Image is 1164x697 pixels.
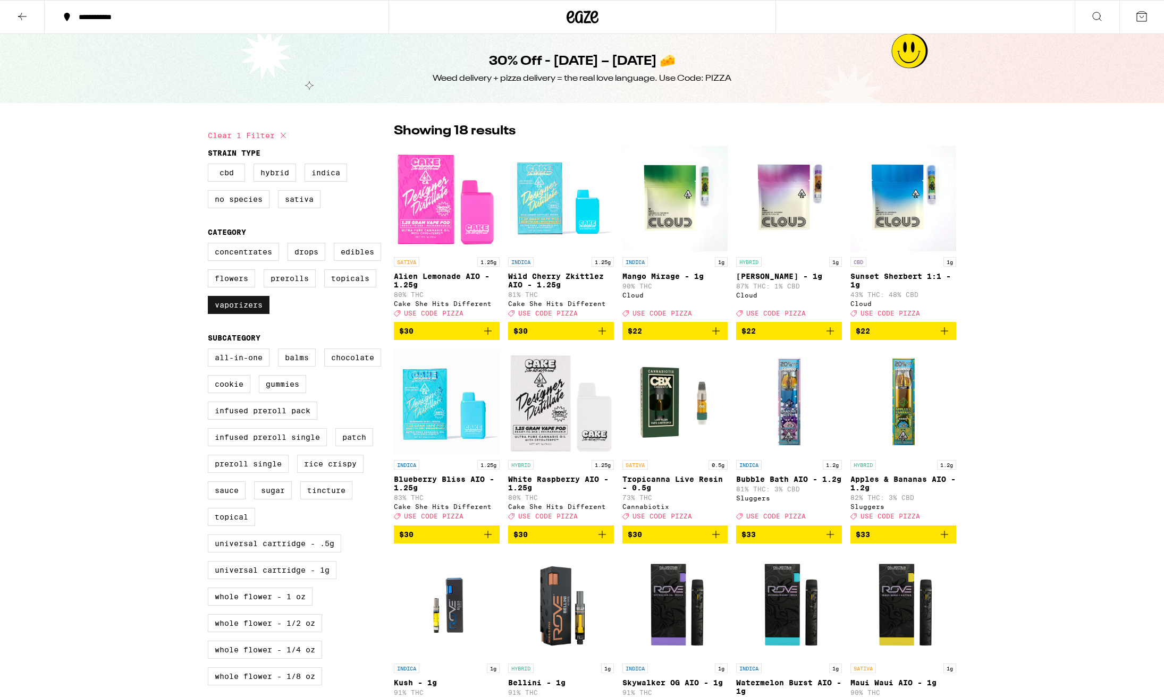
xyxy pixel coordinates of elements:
span: $30 [513,327,528,335]
label: Infused Preroll Pack [208,402,317,420]
p: 1.2g [823,460,842,470]
p: 91% THC [622,689,728,696]
label: Universal Cartridge - 1g [208,561,336,579]
p: Maui Waui AIO - 1g [850,678,956,687]
a: Open page for Sunset Sherbert 1:1 - 1g from Cloud [850,146,956,322]
p: INDICA [394,664,419,673]
a: Open page for Bubble Bath AIO - 1.2g from Sluggers [736,348,842,525]
label: Sugar [254,481,292,499]
a: Open page for Mango Mirage - 1g from Cloud [622,146,728,322]
span: $30 [628,530,642,539]
legend: Category [208,228,246,236]
span: USE CODE PIZZA [861,310,920,317]
p: HYBRID [508,460,534,470]
label: Topical [208,508,255,526]
label: Patch [335,428,373,446]
p: 1g [943,664,956,673]
label: Topicals [324,269,376,287]
img: Cake She Hits Different - Wild Cherry Zkittlez AIO - 1.25g [508,146,614,252]
p: 1g [715,257,728,267]
button: Add to bag [622,525,728,543]
label: Rice Crispy [297,455,364,473]
div: Cake She Hits Different [508,300,614,307]
label: Whole Flower - 1/4 oz [208,641,322,659]
a: Open page for White Raspberry AIO - 1.25g from Cake She Hits Different [508,348,614,525]
img: Rove - Watermelon Burst AIO - 1g [736,552,842,658]
label: Prerolls [264,269,316,287]
button: Add to bag [508,525,614,543]
span: USE CODE PIZZA [746,310,806,317]
div: Cake She Hits Different [394,300,500,307]
label: Whole Flower - 1/8 oz [208,667,322,685]
img: Cloud - Mango Mirage - 1g [622,146,728,252]
div: Cloud [850,300,956,307]
p: Skywalker OG AIO - 1g [622,678,728,687]
p: [PERSON_NAME] - 1g [736,272,842,280]
img: Rove - Skywalker OG AIO - 1g [622,552,728,658]
button: Add to bag [736,525,842,543]
p: SATIVA [850,664,876,673]
button: Add to bag [394,322,500,340]
label: Universal Cartridge - .5g [208,534,341,552]
label: Tincture [300,481,352,499]
img: Cloud - Sunset Sherbert 1:1 - 1g [850,146,956,252]
button: Add to bag [508,322,614,340]
label: Whole Flower - 1 oz [208,588,313,606]
p: Alien Lemonade AIO - 1.25g [394,272,500,289]
p: 91% THC [508,689,614,696]
button: Add to bag [394,525,500,543]
p: Bellini - 1g [508,678,614,687]
div: Sluggers [850,503,956,510]
p: Blueberry Bliss AIO - 1.25g [394,475,500,492]
div: Cloud [736,292,842,299]
div: Cake She Hits Different [394,503,500,510]
img: Rove - Bellini - 1g [508,552,614,658]
p: HYBRID [736,257,762,267]
p: 87% THC: 1% CBD [736,283,842,290]
span: $33 [741,530,756,539]
div: Cloud [622,292,728,299]
p: Wild Cherry Zkittlez AIO - 1.25g [508,272,614,289]
span: USE CODE PIZZA [518,513,578,520]
p: Tropicanna Live Resin - 0.5g [622,475,728,492]
label: Chocolate [324,348,381,367]
p: 1.2g [937,460,956,470]
p: 82% THC: 3% CBD [850,494,956,501]
p: HYBRID [508,664,534,673]
a: Open page for Runtz - 1g from Cloud [736,146,842,322]
a: Open page for Apples & Bananas AIO - 1.2g from Sluggers [850,348,956,525]
p: 91% THC [394,689,500,696]
p: 43% THC: 48% CBD [850,291,956,298]
p: 1g [601,664,614,673]
p: Bubble Bath AIO - 1.2g [736,475,842,483]
img: Cake She Hits Different - White Raspberry AIO - 1.25g [508,348,614,455]
span: $30 [399,327,414,335]
p: 83% THC [394,494,500,501]
label: Gummies [259,375,306,393]
p: 1g [829,257,842,267]
p: CBD [850,257,866,267]
label: Hybrid [254,164,296,182]
span: $33 [856,530,870,539]
span: $22 [628,327,642,335]
p: INDICA [622,257,648,267]
img: Cake She Hits Different - Alien Lemonade AIO - 1.25g [394,146,500,252]
img: Rove - Maui Waui AIO - 1g [850,552,956,658]
a: Open page for Alien Lemonade AIO - 1.25g from Cake She Hits Different [394,146,500,322]
p: Apples & Bananas AIO - 1.2g [850,475,956,492]
div: Sluggers [736,495,842,501]
p: HYBRID [850,460,876,470]
span: USE CODE PIZZA [632,513,692,520]
p: 1.25g [592,257,614,267]
p: SATIVA [394,257,419,267]
p: INDICA [394,460,419,470]
p: 0.5g [708,460,728,470]
label: All-In-One [208,348,269,367]
span: $22 [856,327,870,335]
label: Vaporizers [208,296,269,314]
p: 90% THC [850,689,956,696]
span: USE CODE PIZZA [861,513,920,520]
span: $30 [399,530,414,539]
button: Add to bag [736,322,842,340]
label: Whole Flower - 1/2 oz [208,614,322,632]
